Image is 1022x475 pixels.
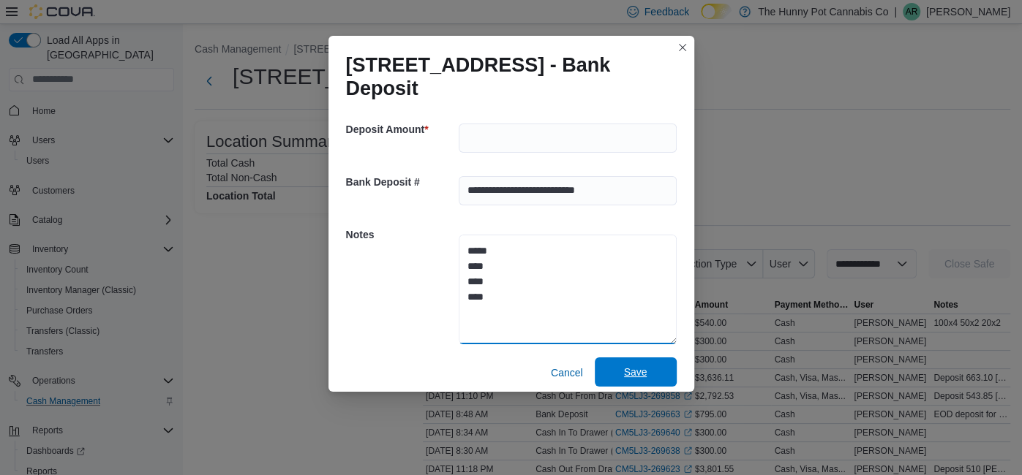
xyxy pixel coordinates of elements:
[346,115,456,144] h5: Deposit Amount
[346,220,456,249] h5: Notes
[346,167,456,197] h5: Bank Deposit #
[545,358,589,387] button: Cancel
[595,357,677,387] button: Save
[674,39,691,56] button: Closes this modal window
[346,53,665,100] h1: [STREET_ADDRESS] - Bank Deposit
[551,365,583,380] span: Cancel
[624,365,647,379] span: Save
